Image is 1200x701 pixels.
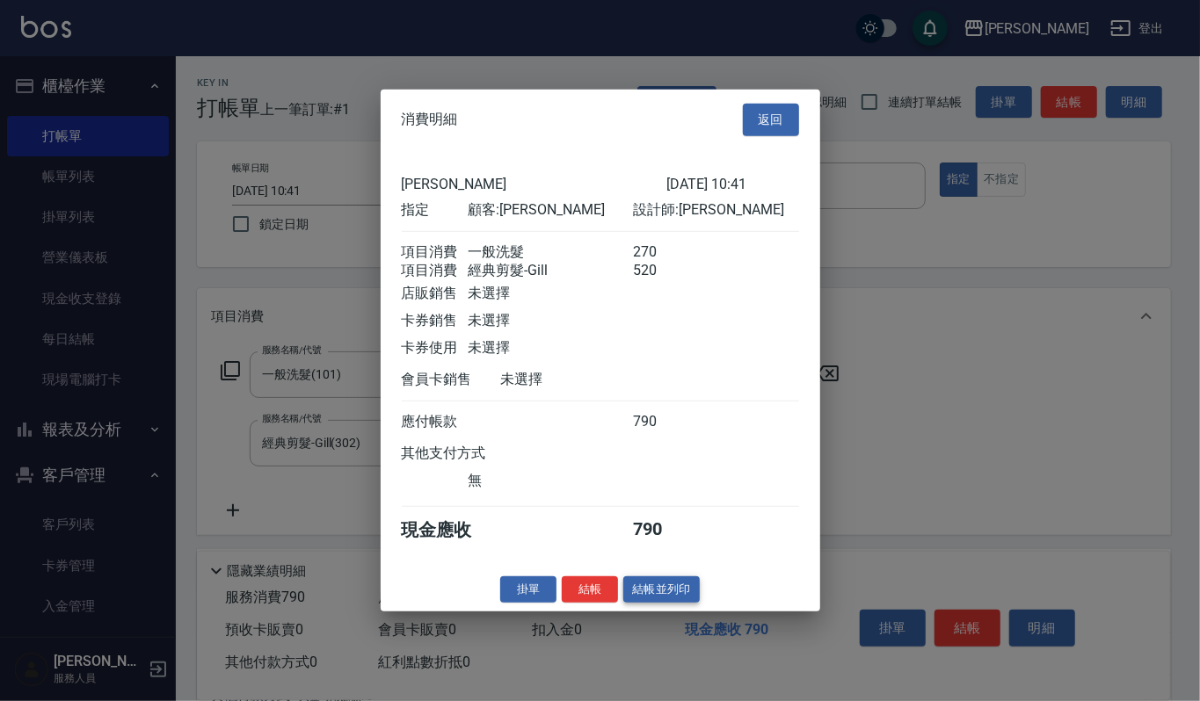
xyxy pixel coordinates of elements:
div: 指定 [402,200,468,219]
div: 顧客: [PERSON_NAME] [468,200,633,219]
button: 返回 [743,104,799,136]
button: 掛單 [500,575,556,603]
div: 未選擇 [468,311,633,329]
div: 店販銷售 [402,284,468,302]
div: 會員卡銷售 [402,370,501,388]
div: 未選擇 [501,370,666,388]
div: 其他支付方式 [402,444,535,462]
div: 項目消費 [402,261,468,279]
div: 無 [468,471,633,489]
div: 卡券銷售 [402,311,468,329]
div: 790 [633,412,699,430]
div: [PERSON_NAME] [402,175,666,192]
div: 卡券使用 [402,338,468,357]
div: 未選擇 [468,338,633,357]
div: 790 [633,517,699,541]
div: 一般洗髮 [468,242,633,261]
div: 應付帳款 [402,412,468,430]
div: [DATE] 10:41 [666,175,799,192]
button: 結帳 [562,575,618,603]
span: 消費明細 [402,111,458,128]
div: 520 [633,261,699,279]
div: 270 [633,242,699,261]
div: 現金應收 [402,517,501,541]
div: 設計師: [PERSON_NAME] [633,200,798,219]
div: 經典剪髮-Gill [468,261,633,279]
button: 結帳並列印 [623,575,700,603]
div: 未選擇 [468,284,633,302]
div: 項目消費 [402,242,468,261]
